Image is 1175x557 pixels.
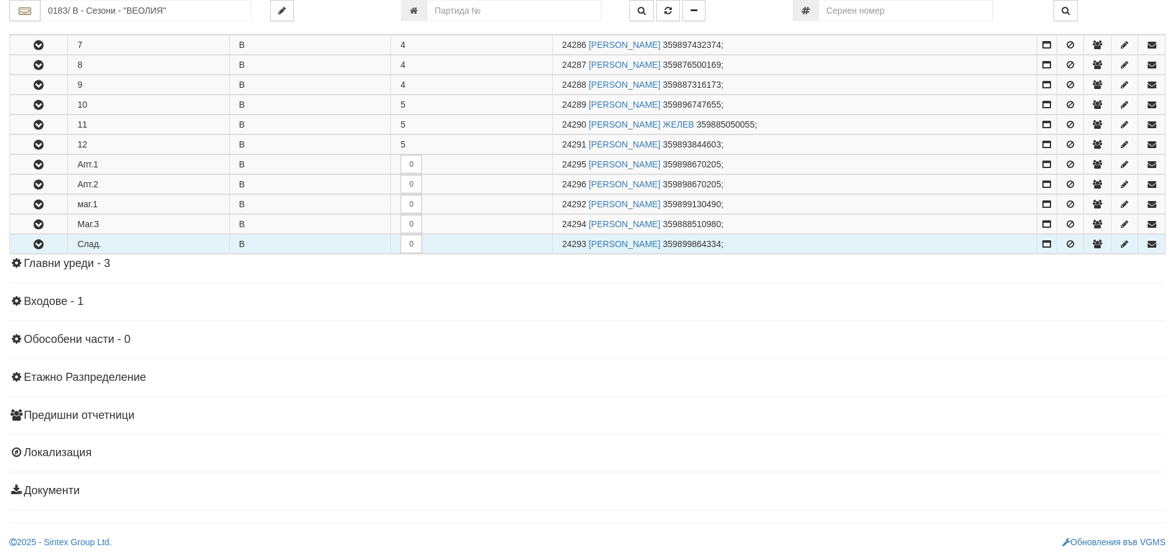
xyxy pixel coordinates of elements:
[589,239,661,249] a: [PERSON_NAME]
[562,159,587,169] span: Партида №
[589,100,661,110] a: [PERSON_NAME]
[400,80,405,90] span: 4
[552,235,1037,254] td: ;
[1062,537,1166,547] a: Обновления във VGMS
[562,139,587,149] span: Партида №
[68,115,229,134] td: 11
[663,100,721,110] span: 359896747655
[68,155,229,174] td: Апт.1
[562,80,587,90] span: Партида №
[552,35,1037,55] td: ;
[229,155,390,174] td: В
[562,239,587,249] span: Партида №
[68,95,229,115] td: 10
[562,199,587,209] span: Партида №
[9,447,1166,459] h4: Локализация
[589,199,661,209] a: [PERSON_NAME]
[229,195,390,214] td: В
[562,40,587,50] span: Партида №
[589,80,661,90] a: [PERSON_NAME]
[9,296,1166,308] h4: Входове - 1
[552,175,1037,194] td: ;
[9,258,1166,270] h4: Главни уреди - 3
[229,235,390,254] td: В
[552,55,1037,75] td: ;
[552,155,1037,174] td: ;
[68,75,229,95] td: 9
[68,55,229,75] td: 8
[400,40,405,50] span: 4
[68,235,229,254] td: Слад.
[552,135,1037,154] td: ;
[68,35,229,55] td: 7
[589,139,661,149] a: [PERSON_NAME]
[562,100,587,110] span: Партида №
[589,179,661,189] a: [PERSON_NAME]
[562,179,587,189] span: Партида №
[562,60,587,70] span: Партида №
[9,485,1166,497] h4: Документи
[663,80,721,90] span: 359887316173
[400,60,405,70] span: 4
[229,115,390,134] td: В
[400,119,405,129] span: 5
[663,159,721,169] span: 359898670205
[663,179,721,189] span: 359898670205
[68,175,229,194] td: Апт.2
[229,175,390,194] td: В
[229,35,390,55] td: В
[229,215,390,234] td: В
[663,219,721,229] span: 359888510980
[589,60,661,70] a: [PERSON_NAME]
[68,135,229,154] td: 12
[552,95,1037,115] td: ;
[552,75,1037,95] td: ;
[552,115,1037,134] td: ;
[697,119,755,129] span: 359885050055
[400,139,405,149] span: 5
[229,95,390,115] td: В
[552,195,1037,214] td: ;
[589,159,661,169] a: [PERSON_NAME]
[589,219,661,229] a: [PERSON_NAME]
[552,215,1037,234] td: ;
[663,139,721,149] span: 359893844603
[663,60,721,70] span: 359876500169
[68,215,229,234] td: Маг.3
[229,135,390,154] td: В
[589,119,694,129] a: [PERSON_NAME] ЖЕЛЕВ
[663,199,721,209] span: 359899130490
[562,219,587,229] span: Партида №
[400,100,405,110] span: 5
[663,239,721,249] span: 359899864334
[229,75,390,95] td: В
[9,372,1166,384] h4: Етажно Разпределение
[229,55,390,75] td: В
[663,40,721,50] span: 359897432374
[589,40,661,50] a: [PERSON_NAME]
[9,410,1166,422] h4: Предишни отчетници
[562,119,587,129] span: Партида №
[9,334,1166,346] h4: Обособени части - 0
[68,195,229,214] td: маг.1
[9,537,112,547] a: 2025 - Sintex Group Ltd.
